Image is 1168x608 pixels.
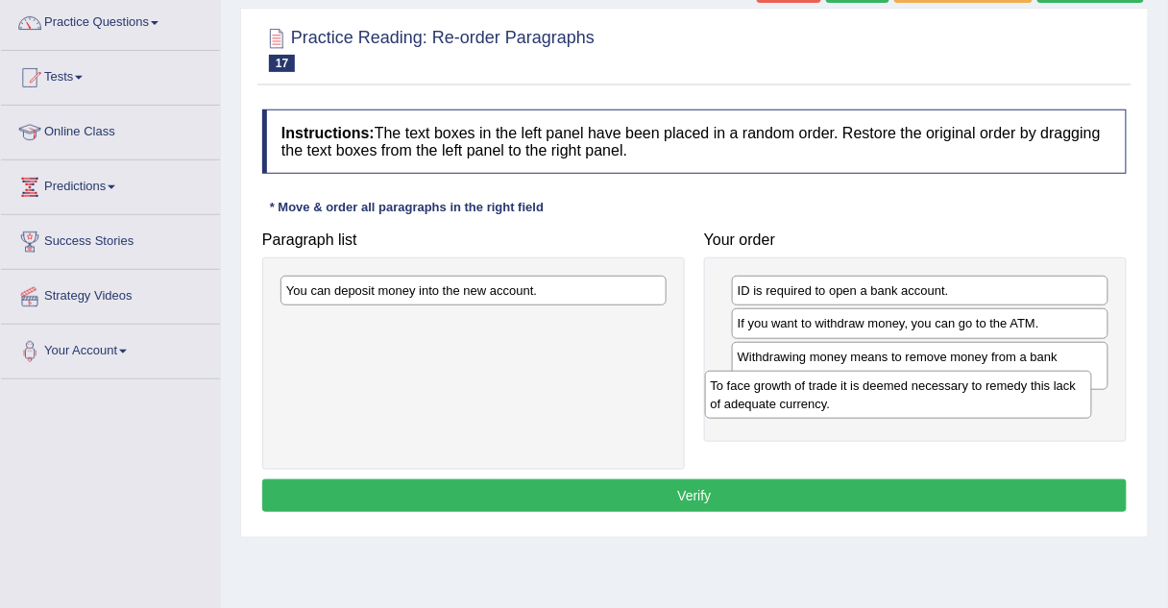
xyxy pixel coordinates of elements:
[262,479,1127,512] button: Verify
[1,160,220,208] a: Predictions
[705,371,1092,419] div: To face growth of trade it is deemed necessary to remedy this lack of adequate currency.
[1,215,220,263] a: Success Stories
[704,231,1127,249] h4: Your order
[1,270,220,318] a: Strategy Videos
[732,342,1108,390] div: Withdrawing money means to remove money from a bank account.
[269,55,295,72] span: 17
[732,276,1108,305] div: ID is required to open a bank account.
[262,24,595,72] h2: Practice Reading: Re-order Paragraphs
[732,308,1108,338] div: If you want to withdraw money, you can go to the ATM.
[1,106,220,154] a: Online Class
[1,325,220,373] a: Your Account
[281,125,375,141] b: Instructions:
[262,231,685,249] h4: Paragraph list
[280,276,667,305] div: You can deposit money into the new account.
[1,51,220,99] a: Tests
[262,198,551,216] div: * Move & order all paragraphs in the right field
[262,109,1127,174] h4: The text boxes in the left panel have been placed in a random order. Restore the original order b...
